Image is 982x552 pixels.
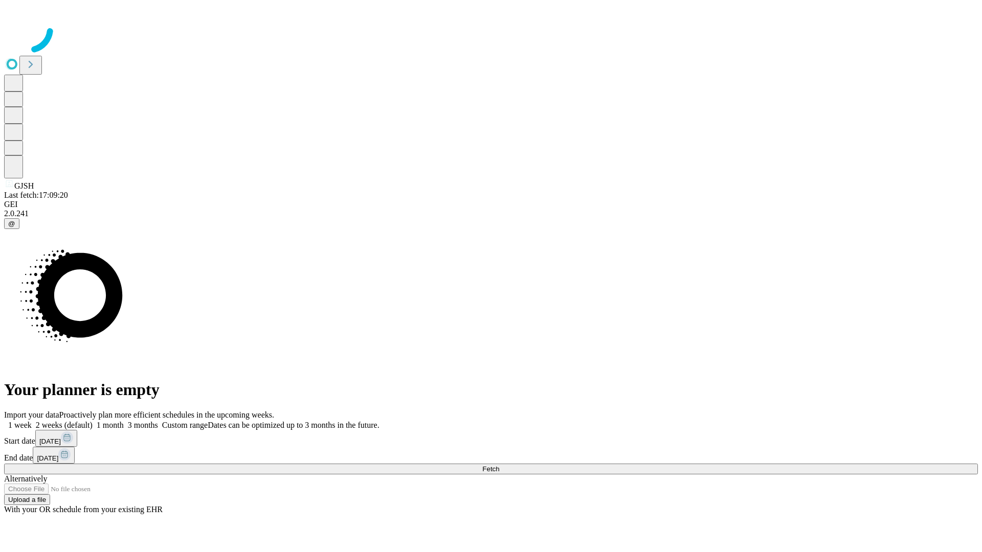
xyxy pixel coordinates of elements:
[4,447,978,464] div: End date
[208,421,379,429] span: Dates can be optimized up to 3 months in the future.
[4,505,163,514] span: With your OR schedule from your existing EHR
[8,220,15,227] span: @
[4,209,978,218] div: 2.0.241
[33,447,75,464] button: [DATE]
[4,218,19,229] button: @
[4,494,50,505] button: Upload a file
[4,464,978,474] button: Fetch
[8,421,32,429] span: 1 week
[4,410,59,419] span: Import your data
[97,421,124,429] span: 1 month
[4,200,978,209] div: GEI
[36,421,93,429] span: 2 weeks (default)
[14,181,34,190] span: GJSH
[482,465,499,473] span: Fetch
[37,454,58,462] span: [DATE]
[4,430,978,447] div: Start date
[4,191,68,199] span: Last fetch: 17:09:20
[4,474,47,483] span: Alternatively
[35,430,77,447] button: [DATE]
[4,380,978,399] h1: Your planner is empty
[162,421,208,429] span: Custom range
[128,421,158,429] span: 3 months
[39,438,61,445] span: [DATE]
[59,410,274,419] span: Proactively plan more efficient schedules in the upcoming weeks.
